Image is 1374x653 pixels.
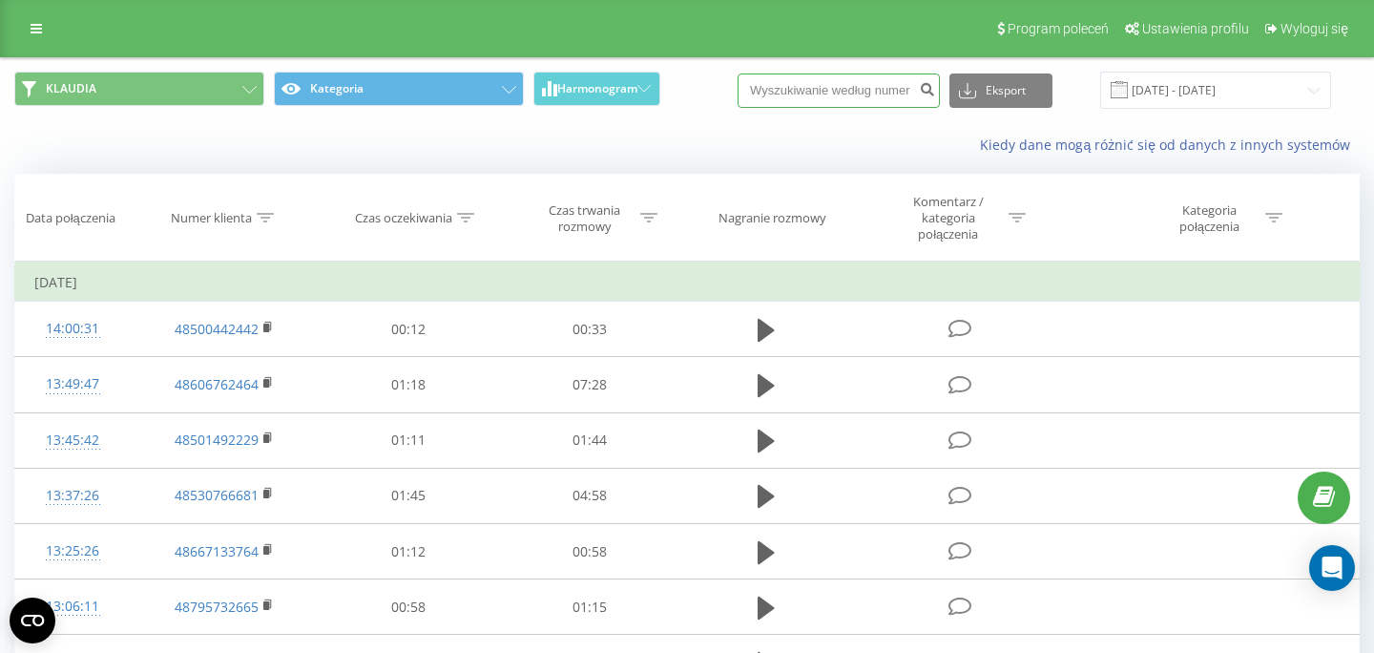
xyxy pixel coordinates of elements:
[34,310,112,348] div: 14:00:31
[980,136,1360,154] a: Kiedy dane mogą różnić się od danych z innych systemów
[533,72,660,106] button: Harmonogram
[1309,545,1355,591] div: Open Intercom Messenger
[738,74,940,108] input: Wyszukiwanie według numeru
[718,210,826,226] div: Nagranie rozmowy
[34,422,112,459] div: 13:45:42
[319,357,499,412] td: 01:18
[319,524,499,579] td: 01:12
[175,598,259,616] a: 48795732665
[1142,21,1249,36] span: Ustawienia profilu
[1008,21,1109,36] span: Program poleceń
[34,366,112,403] div: 13:49:47
[14,72,264,106] button: KLAUDIA
[175,375,259,393] a: 48606762464
[499,302,679,357] td: 00:33
[499,579,679,635] td: 01:15
[319,468,499,523] td: 01:45
[355,210,452,226] div: Czas oczekiwania
[175,486,259,504] a: 48530766681
[34,588,112,625] div: 13:06:11
[26,210,115,226] div: Data połączenia
[499,412,679,468] td: 01:44
[499,468,679,523] td: 04:58
[175,320,259,338] a: 48500442442
[319,579,499,635] td: 00:58
[557,82,637,95] span: Harmonogram
[46,81,96,96] span: KLAUDIA
[34,533,112,570] div: 13:25:26
[319,412,499,468] td: 01:11
[175,431,259,449] a: 48501492229
[892,194,1004,242] div: Komentarz / kategoria połączenia
[10,598,55,643] button: Open CMP widget
[34,477,112,515] div: 13:37:26
[319,302,499,357] td: 00:12
[1158,202,1260,235] div: Kategoria połączenia
[171,210,252,226] div: Numer klienta
[175,542,259,560] a: 48667133764
[949,74,1052,108] button: Eksport
[1280,21,1348,36] span: Wyloguj się
[533,202,635,235] div: Czas trwania rozmowy
[15,263,1360,302] td: [DATE]
[499,524,679,579] td: 00:58
[274,72,524,106] button: Kategoria
[499,357,679,412] td: 07:28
